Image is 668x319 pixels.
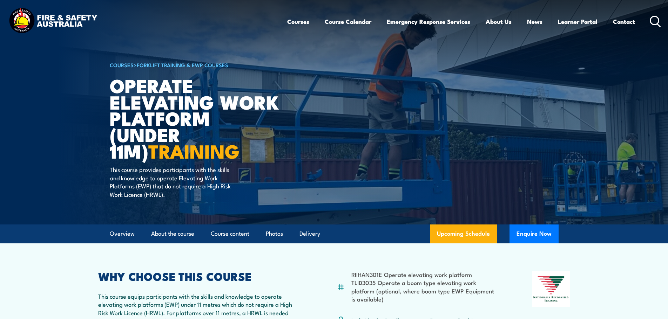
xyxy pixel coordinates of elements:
[325,12,371,31] a: Course Calendar
[532,271,570,307] img: Nationally Recognised Training logo.
[110,61,283,69] h6: >
[211,224,249,243] a: Course content
[527,12,542,31] a: News
[387,12,470,31] a: Emergency Response Services
[351,270,498,278] li: RIIHAN301E Operate elevating work platform
[110,224,135,243] a: Overview
[558,12,598,31] a: Learner Portal
[110,61,134,69] a: COURSES
[430,224,497,243] a: Upcoming Schedule
[137,61,228,69] a: Forklift Training & EWP Courses
[486,12,512,31] a: About Us
[351,278,498,303] li: TLID3035 Operate a boom type elevating work platform (optional, where boom type EWP Equipment is ...
[110,77,283,159] h1: Operate Elevating Work Platform (under 11m)
[148,136,239,165] strong: TRAINING
[510,224,559,243] button: Enquire Now
[98,271,303,281] h2: WHY CHOOSE THIS COURSE
[266,224,283,243] a: Photos
[287,12,309,31] a: Courses
[299,224,320,243] a: Delivery
[613,12,635,31] a: Contact
[151,224,194,243] a: About the course
[110,165,238,198] p: This course provides participants with the skills and knowledge to operate Elevating Work Platfor...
